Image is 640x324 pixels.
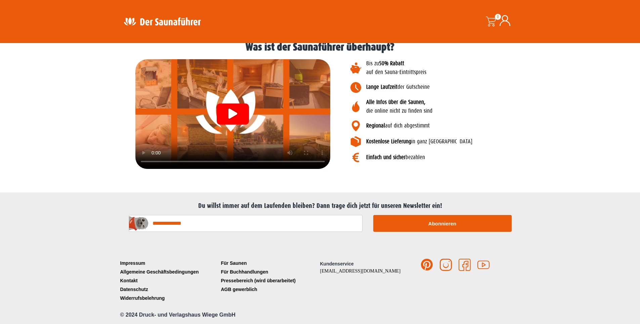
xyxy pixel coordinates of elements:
a: AGB gewerblich [219,285,320,294]
span: © 2024 Druck- und Verlagshaus Wiege GmbH [120,312,236,318]
b: Regional [366,122,385,129]
button: Abonnieren [373,215,512,232]
b: Alle Infos über die Saunen, [366,99,425,105]
h1: Was ist der Saunaführer überhaupt? [3,42,637,52]
p: die online nicht zu finden sind [366,98,535,116]
div: Video abspielen [217,103,249,124]
p: der Gutscheine [366,83,535,92]
a: Pressebereich (wird überarbeitet) [219,276,320,285]
span: Kundenservice [320,261,354,266]
a: Kontakt [119,276,219,285]
span: 0 [495,14,501,20]
a: Für Buchhandlungen [219,267,320,276]
nav: Menü [119,259,219,302]
a: [EMAIL_ADDRESS][DOMAIN_NAME] [320,268,401,274]
a: Für Saunen [219,259,320,267]
a: Impressum [119,259,219,267]
nav: Menü [219,259,320,294]
p: in ganz [GEOGRAPHIC_DATA] [366,137,535,146]
a: Allgemeine Geschäftsbedingungen [119,267,219,276]
p: Bis zu auf den Sauna-Eintrittspreis [366,59,535,77]
a: Widerrufsbelehrung [119,294,219,302]
p: bezahlen [366,153,535,162]
p: auf dich abgestimmt [366,121,535,130]
b: 50% Rabatt [379,60,404,67]
b: Einfach und sicher [366,154,406,160]
a: Datenschutz [119,285,219,294]
b: Kostenlose Lieferung [366,138,411,145]
b: Lange Laufzeit [366,84,397,90]
h2: Du willst immer auf dem Laufenden bleiben? Dann trage dich jetzt für unseren Newsletter ein! [122,202,518,210]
